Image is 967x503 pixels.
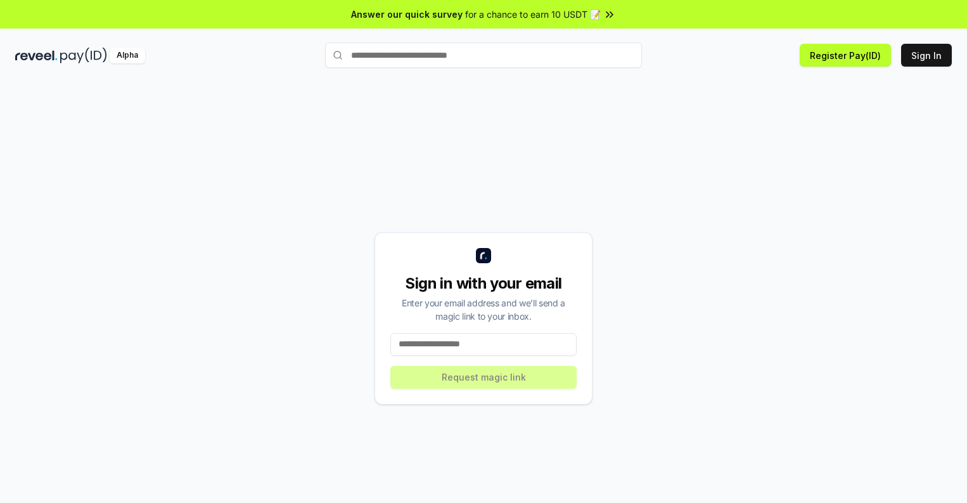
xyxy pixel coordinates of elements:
button: Sign In [901,44,952,67]
span: Answer our quick survey [351,8,463,21]
div: Enter your email address and we’ll send a magic link to your inbox. [390,296,577,323]
span: for a chance to earn 10 USDT 📝 [465,8,601,21]
div: Sign in with your email [390,273,577,294]
img: pay_id [60,48,107,63]
button: Register Pay(ID) [800,44,891,67]
img: reveel_dark [15,48,58,63]
img: logo_small [476,248,491,263]
div: Alpha [110,48,145,63]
